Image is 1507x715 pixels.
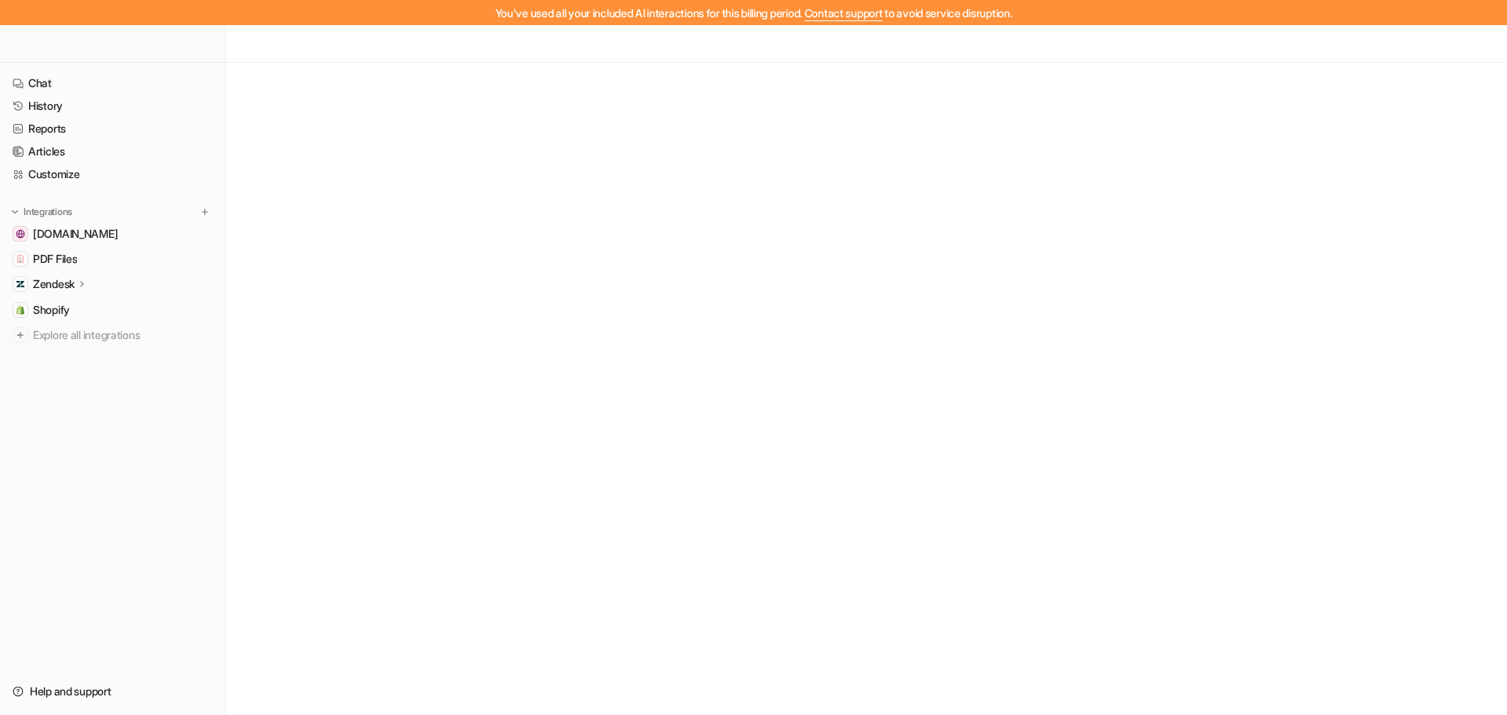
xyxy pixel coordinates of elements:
[6,324,219,346] a: Explore all integrations
[13,327,28,343] img: explore all integrations
[33,276,75,292] p: Zendesk
[33,226,118,242] span: [DOMAIN_NAME]
[6,680,219,702] a: Help and support
[6,72,219,94] a: Chat
[9,206,20,217] img: expand menu
[805,6,883,20] span: Contact support
[6,204,77,220] button: Integrations
[6,223,219,245] a: wovenwood.co.uk[DOMAIN_NAME]
[6,248,219,270] a: PDF FilesPDF Files
[6,299,219,321] a: ShopifyShopify
[6,118,219,140] a: Reports
[6,140,219,162] a: Articles
[16,229,25,239] img: wovenwood.co.uk
[6,95,219,117] a: History
[16,305,25,315] img: Shopify
[33,323,213,348] span: Explore all integrations
[33,302,70,318] span: Shopify
[33,251,77,267] span: PDF Files
[16,279,25,289] img: Zendesk
[199,206,210,217] img: menu_add.svg
[6,163,219,185] a: Customize
[16,254,25,264] img: PDF Files
[24,206,72,218] p: Integrations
